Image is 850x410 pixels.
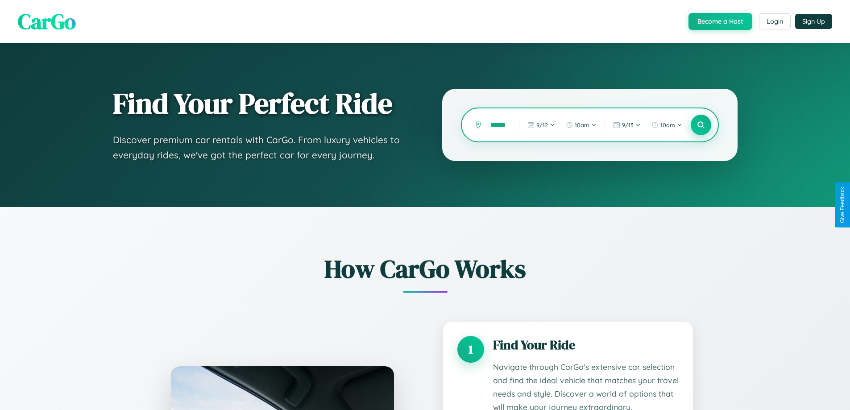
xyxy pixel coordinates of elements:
button: 9/12 [523,118,560,132]
span: 9 / 12 [536,121,548,128]
button: Login [759,13,791,29]
span: 9 / 13 [622,121,634,128]
button: 10am [561,118,601,132]
h2: How CarGo Works [158,252,693,286]
button: Become a Host [688,13,752,30]
button: Sign Up [795,14,832,29]
button: 9/13 [609,118,645,132]
span: CarGo [18,7,76,36]
h1: Find Your Perfect Ride [113,88,406,119]
div: Give Feedback [839,187,846,223]
span: 10am [575,121,589,128]
span: 10am [660,121,675,128]
button: 10am [647,118,687,132]
p: Discover premium car rentals with CarGo. From luxury vehicles to everyday rides, we've got the pe... [113,133,406,162]
h3: Find Your Ride [493,336,679,354]
div: 1 [457,336,484,363]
